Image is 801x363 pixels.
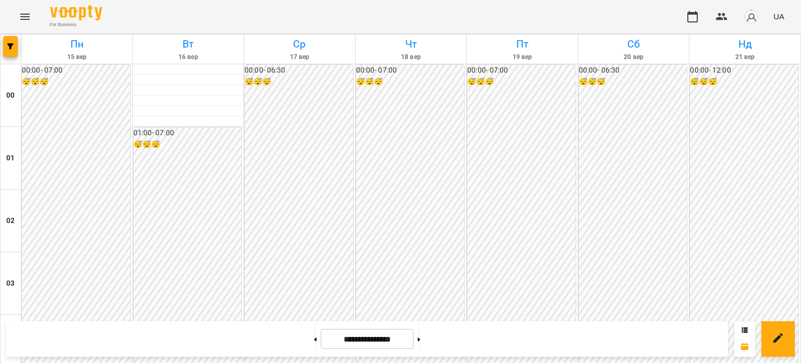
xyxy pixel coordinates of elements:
[133,127,242,139] h6: 01:00 - 07:00
[135,52,242,62] h6: 16 вер
[22,65,130,76] h6: 00:00 - 07:00
[468,52,576,62] h6: 19 вер
[467,76,576,88] h6: 😴😴😴
[579,76,687,88] h6: 😴😴😴
[6,215,15,227] h6: 02
[6,153,15,164] h6: 01
[135,36,242,52] h6: Вт
[580,36,688,52] h6: Сб
[13,4,38,29] button: Menu
[23,36,131,52] h6: Пн
[690,65,798,76] h6: 00:00 - 12:00
[468,36,576,52] h6: Пт
[23,52,131,62] h6: 15 вер
[246,52,354,62] h6: 17 вер
[357,52,465,62] h6: 18 вер
[22,76,130,88] h6: 😴😴😴
[245,76,353,88] h6: 😴😴😴
[6,278,15,289] h6: 03
[773,11,784,22] span: UA
[356,65,465,76] h6: 00:00 - 07:00
[691,52,799,62] h6: 21 вер
[744,9,759,24] img: avatar_s.png
[467,65,576,76] h6: 00:00 - 07:00
[50,21,102,28] span: For Business
[50,5,102,20] img: Voopty Logo
[769,7,788,26] button: UA
[691,36,799,52] h6: Нд
[579,65,687,76] h6: 00:00 - 06:30
[245,65,353,76] h6: 00:00 - 06:30
[356,76,465,88] h6: 😴😴😴
[133,139,242,150] h6: 😴😴😴
[580,52,688,62] h6: 20 вер
[246,36,354,52] h6: Ср
[357,36,465,52] h6: Чт
[690,76,798,88] h6: 😴😴😴
[6,90,15,101] h6: 00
